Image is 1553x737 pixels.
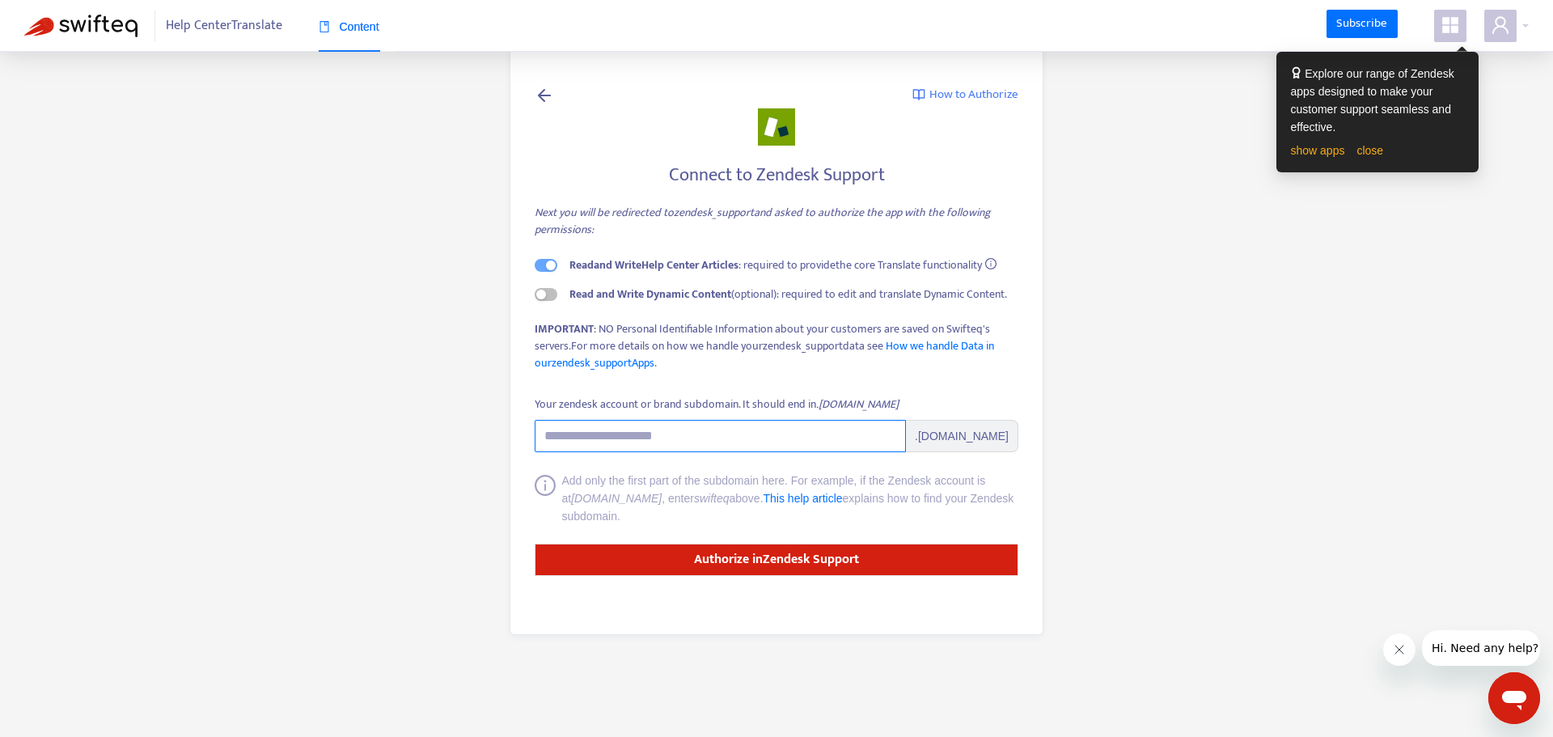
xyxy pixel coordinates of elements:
span: info-circle [535,475,556,525]
a: Subscribe [1327,10,1398,39]
a: close [1356,144,1383,157]
i: Next you will be redirected to zendesk_support and asked to authorize the app with the following ... [535,203,991,239]
iframe: 메시징 창을 시작하는 버튼 [1488,672,1540,724]
iframe: 회사에서 보낸 메시지 [1422,630,1540,666]
span: Help Center Translate [166,11,282,41]
span: user [1491,15,1510,35]
span: How to Authorize [929,86,1018,104]
div: Add only the first part of the subdomain here. For example, if the Zendesk account is at , enter ... [562,472,1019,525]
img: image-link [912,88,925,101]
h4: Connect to Zendesk Support [535,164,1018,186]
span: info-circle [985,258,997,269]
img: zendesk_support.png [758,108,795,146]
span: .[DOMAIN_NAME] [906,420,1018,452]
span: appstore [1441,15,1460,35]
a: This help article [764,492,843,505]
a: How to Authorize [912,86,1018,104]
div: Explore our range of Zendesk apps designed to make your customer support seamless and effective. [1291,65,1464,136]
button: Authorize inZendesk Support [535,544,1018,576]
i: swifteq [694,492,730,505]
i: .[DOMAIN_NAME] [816,395,899,413]
div: Your zendesk account or brand subdomain. It should end in [535,396,899,413]
a: How we handle Data in ourzendesk_supportApps [535,337,994,372]
strong: Read and Write Help Center Articles [569,256,738,274]
span: For more details on how we handle your zendesk_support data see . [535,337,994,372]
span: book [319,21,330,32]
strong: Authorize in Zendesk Support [694,549,859,570]
a: show apps [1291,144,1345,157]
span: (optional): required to edit and translate Dynamic Content. [569,285,1007,303]
span: Content [319,20,379,33]
img: Swifteq [24,15,138,37]
strong: IMPORTANT [535,320,594,338]
iframe: 메시지 닫기 [1383,633,1415,666]
span: : required to provide the core Translate functionality [569,256,982,274]
i: [DOMAIN_NAME] [571,492,662,505]
div: : NO Personal Identifiable Information about your customers are saved on Swifteq's servers. [535,320,1018,371]
strong: Read and Write Dynamic Content [569,285,731,303]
